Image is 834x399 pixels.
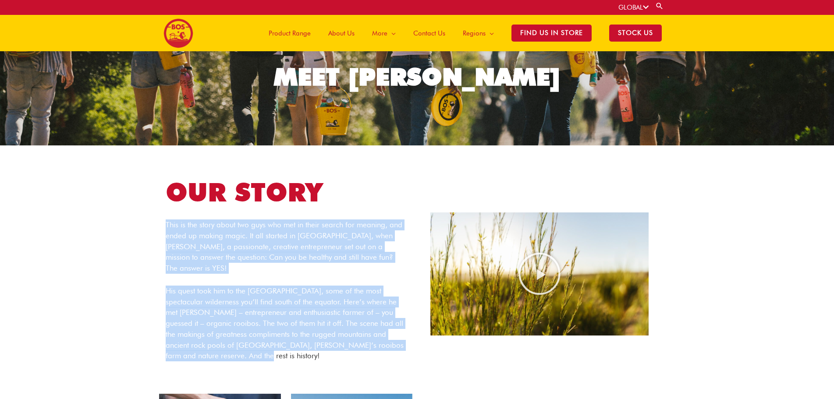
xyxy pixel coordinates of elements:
a: STOCK US [600,15,671,51]
a: Product Range [260,15,319,51]
p: His quest took him to the [GEOGRAPHIC_DATA], some of the most spectacular wilderness you’ll find ... [166,286,404,361]
a: Contact Us [405,15,454,51]
a: Search button [655,2,664,10]
span: Find Us in Store [511,25,592,42]
a: Regions [454,15,503,51]
a: About Us [319,15,363,51]
span: More [372,20,387,46]
a: More [363,15,405,51]
span: Product Range [269,20,311,46]
span: Regions [463,20,486,46]
p: This is the story about two guys who met in their search for meaning, and ended up making magic. ... [166,219,404,274]
div: Play Video [518,252,561,296]
h1: OUR STORY [166,174,404,211]
a: GLOBAL [618,4,649,11]
span: Contact Us [413,20,445,46]
a: Find Us in Store [503,15,600,51]
nav: Site Navigation [253,15,671,51]
span: STOCK US [609,25,662,42]
span: About Us [328,20,355,46]
div: MEET [PERSON_NAME] [274,65,561,89]
img: BOS logo finals-200px [163,18,193,48]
